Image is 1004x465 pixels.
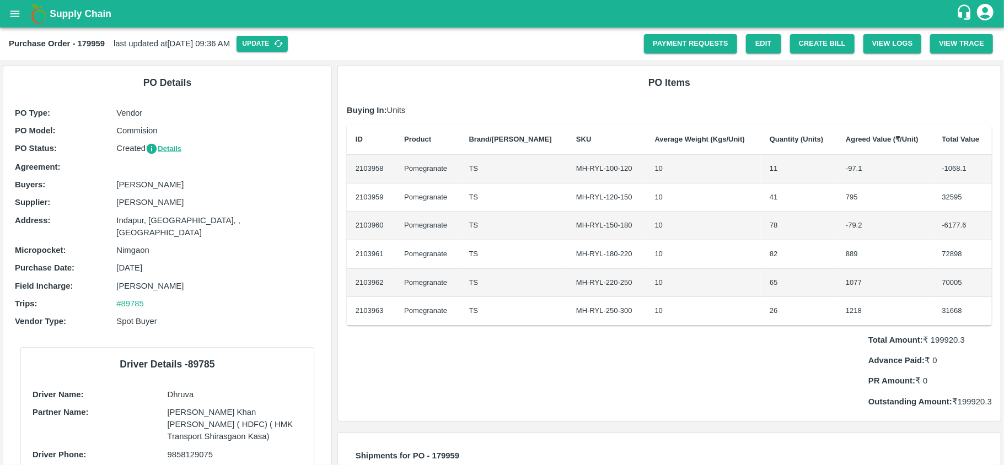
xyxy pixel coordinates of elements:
h6: PO Details [12,75,323,90]
td: TS [460,212,567,240]
b: Purchase Date : [15,263,74,272]
b: Micropocket : [15,246,66,255]
b: Supply Chain [50,8,111,19]
h6: Driver Details - 89785 [30,356,305,372]
td: 11 [761,155,837,183]
td: 65 [761,269,837,298]
td: 2103961 [347,240,395,269]
p: ₹ 199920.3 [868,334,992,346]
b: Purchase Order - 179959 [9,39,105,48]
td: TS [460,155,567,183]
td: Pomegranate [395,155,460,183]
b: Buying In: [347,106,387,115]
td: -79.2 [837,212,933,240]
a: #89785 [116,299,144,308]
p: [PERSON_NAME] Khan [PERSON_NAME] ( HDFC) ( HMK Transport Shirasgaon Kasa) [167,406,302,443]
p: 9858129075 [167,448,302,461]
td: 10 [646,212,761,240]
td: Pomegranate [395,269,460,298]
td: 10 [646,240,761,269]
td: Pomegranate [395,212,460,240]
p: Units [347,104,992,116]
b: Total Amount: [868,336,923,344]
b: Address : [15,216,50,225]
td: TS [460,240,567,269]
b: Agreement: [15,163,60,171]
td: 78 [761,212,837,240]
p: ₹ 0 [868,375,992,387]
p: Commision [116,125,320,137]
b: Total Value [942,135,980,143]
td: 795 [837,183,933,212]
p: [DATE] [116,262,320,274]
p: ₹ 0 [868,354,992,366]
button: View Trace [930,34,993,53]
td: -1068.1 [933,155,992,183]
b: Shipments for PO - 179959 [356,451,459,460]
td: 10 [646,183,761,212]
td: TS [460,183,567,212]
b: ID [356,135,363,143]
a: Payment Requests [644,34,737,53]
b: Advance Paid: [868,356,925,365]
td: 70005 [933,269,992,298]
td: Pomegranate [395,240,460,269]
p: [PERSON_NAME] [116,179,320,191]
b: Driver Name: [33,390,83,399]
b: Quantity (Units) [770,135,824,143]
td: MH-RYL-150-180 [567,212,646,240]
p: Indapur, [GEOGRAPHIC_DATA], , [GEOGRAPHIC_DATA] [116,214,320,239]
td: 82 [761,240,837,269]
td: -6177.6 [933,212,992,240]
td: MH-RYL-250-300 [567,297,646,326]
p: Created [116,142,320,155]
td: 32595 [933,183,992,212]
p: [PERSON_NAME] [116,196,320,208]
b: PO Status : [15,144,57,153]
td: 1218 [837,297,933,326]
td: 2103958 [347,155,395,183]
b: Supplier : [15,198,50,207]
td: 10 [646,297,761,326]
img: logo [28,3,50,25]
td: 10 [646,155,761,183]
b: SKU [576,135,591,143]
b: Average Weight (Kgs/Unit) [655,135,745,143]
td: 26 [761,297,837,326]
div: account of current user [975,2,995,25]
b: Partner Name: [33,408,88,417]
td: -97.1 [837,155,933,183]
p: ₹ 199920.3 [868,396,992,408]
td: MH-RYL-220-250 [567,269,646,298]
b: Brand/[PERSON_NAME] [469,135,552,143]
td: MH-RYL-120-150 [567,183,646,212]
a: Edit [746,34,781,53]
td: 10 [646,269,761,298]
td: TS [460,269,567,298]
a: Supply Chain [50,6,956,21]
td: 2103960 [347,212,395,240]
b: Buyers : [15,180,45,189]
p: Dhruva [167,388,302,401]
td: 2103963 [347,297,395,326]
b: Field Incharge : [15,282,73,290]
td: MH-RYL-100-120 [567,155,646,183]
td: MH-RYL-180-220 [567,240,646,269]
td: TS [460,297,567,326]
td: 2103962 [347,269,395,298]
p: Spot Buyer [116,315,320,327]
td: 41 [761,183,837,212]
td: 2103959 [347,183,395,212]
p: [PERSON_NAME] [116,280,320,292]
p: Vendor [116,107,320,119]
div: customer-support [956,4,975,24]
p: Nimgaon [116,244,320,256]
b: PR Amount: [868,376,915,385]
button: Create Bill [790,34,855,53]
b: Agreed Value (₹/Unit) [846,135,919,143]
div: last updated at [DATE] 09:36 AM [9,36,644,52]
button: Update [237,36,288,52]
b: Product [404,135,431,143]
td: 72898 [933,240,992,269]
button: View Logs [863,34,922,53]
